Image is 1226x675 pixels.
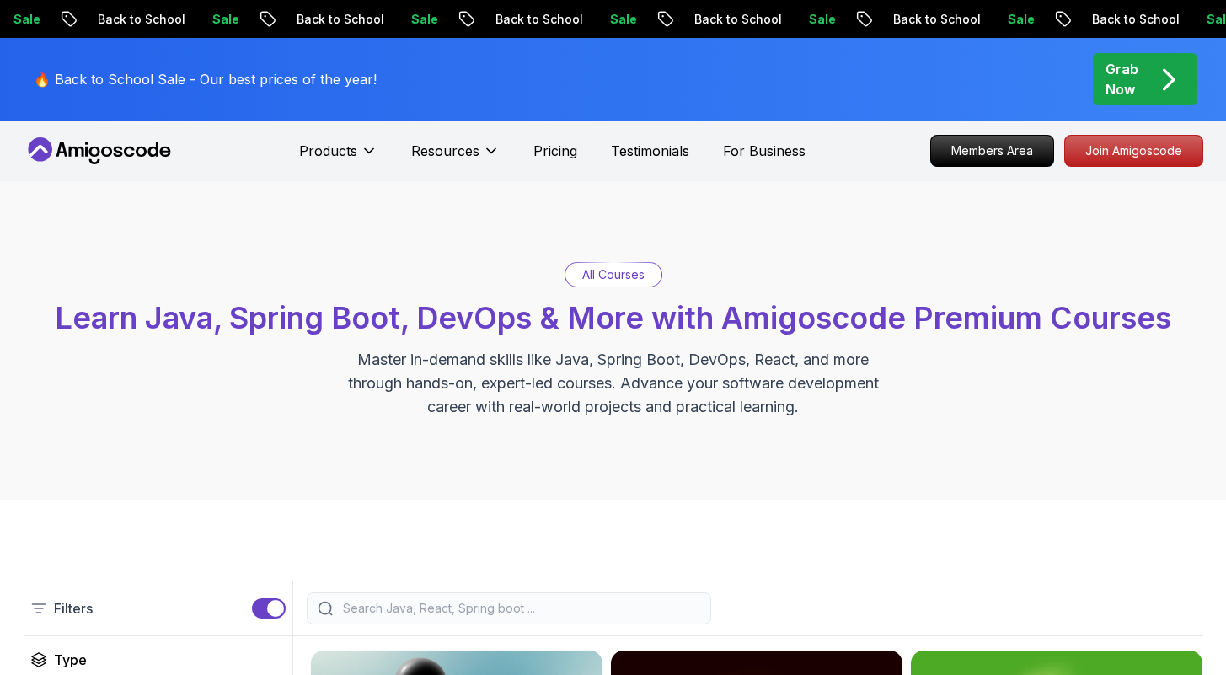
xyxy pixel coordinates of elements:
[774,11,828,28] p: Sale
[299,141,377,174] button: Products
[859,11,973,28] p: Back to School
[55,299,1171,336] span: Learn Java, Spring Boot, DevOps & More with Amigoscode Premium Courses
[340,600,700,617] input: Search Java, React, Spring boot ...
[54,598,93,619] p: Filters
[576,11,629,28] p: Sale
[262,11,377,28] p: Back to School
[34,69,377,89] p: 🔥 Back to School Sale - Our best prices of the year!
[1172,11,1226,28] p: Sale
[411,141,500,174] button: Resources
[582,266,645,283] p: All Courses
[723,141,806,161] a: For Business
[1106,59,1138,99] p: Grab Now
[461,11,576,28] p: Back to School
[1064,135,1203,167] a: Join Amigoscode
[611,141,689,161] a: Testimonials
[178,11,232,28] p: Sale
[411,141,479,161] p: Resources
[330,348,897,419] p: Master in-demand skills like Java, Spring Boot, DevOps, React, and more through hands-on, expert-...
[973,11,1027,28] p: Sale
[1065,136,1202,166] p: Join Amigoscode
[930,135,1054,167] a: Members Area
[1057,11,1172,28] p: Back to School
[533,141,577,161] a: Pricing
[660,11,774,28] p: Back to School
[54,650,87,670] h2: Type
[63,11,178,28] p: Back to School
[931,136,1053,166] p: Members Area
[377,11,431,28] p: Sale
[299,141,357,161] p: Products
